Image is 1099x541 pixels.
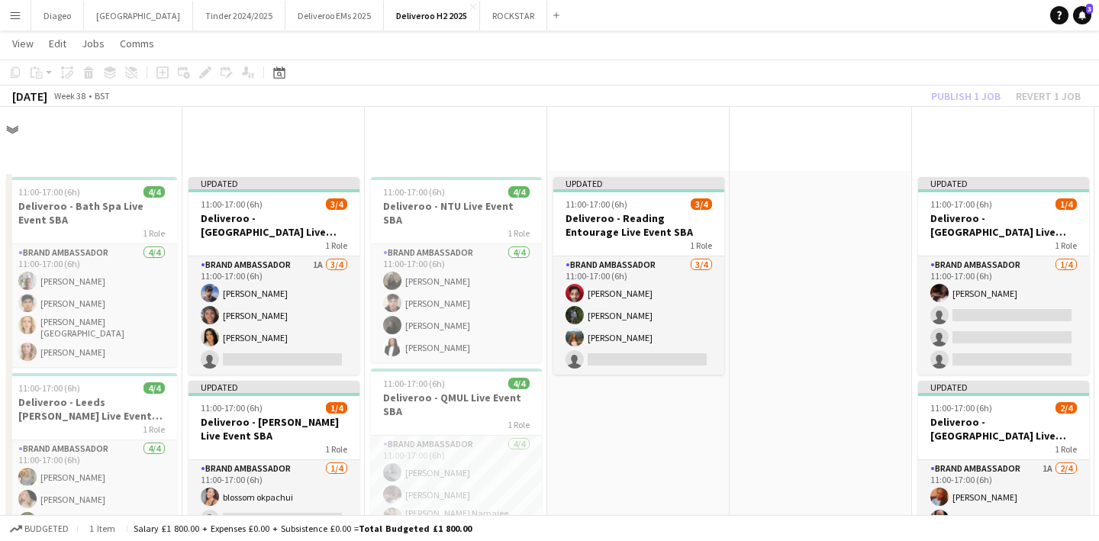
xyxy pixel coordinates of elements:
app-card-role: Brand Ambassador4/411:00-17:00 (6h)[PERSON_NAME][PERSON_NAME][PERSON_NAME][GEOGRAPHIC_DATA][PERSO... [6,244,177,367]
div: Updated [918,381,1089,393]
span: Jobs [82,37,105,50]
span: 1/4 [326,402,347,414]
a: Comms [114,34,160,53]
div: [DATE] [12,89,47,104]
app-job-card: 11:00-17:00 (6h)4/4Deliveroo - Bath Spa Live Event SBA1 RoleBrand Ambassador4/411:00-17:00 (6h)[P... [6,177,177,367]
button: ROCKSTAR [480,1,547,31]
div: Updated [918,177,1089,189]
span: 11:00-17:00 (6h) [201,198,263,210]
a: Jobs [76,34,111,53]
span: 4/4 [143,382,165,394]
span: 11:00-17:00 (6h) [18,382,80,394]
span: 1 Role [143,227,165,239]
h3: Deliveroo - [GEOGRAPHIC_DATA] Live Event SBA [189,211,359,239]
span: Edit [49,37,66,50]
a: Edit [43,34,73,53]
button: [GEOGRAPHIC_DATA] [84,1,193,31]
h3: Deliveroo - [GEOGRAPHIC_DATA] Live Event SBA [918,211,1089,239]
span: 11:00-17:00 (6h) [383,378,445,389]
h3: Deliveroo - Bath Spa Live Event SBA [6,199,177,227]
span: 1/4 [1055,198,1077,210]
span: 4/4 [508,378,530,389]
a: View [6,34,40,53]
span: 1 Role [508,227,530,239]
span: 1 Role [1055,240,1077,251]
app-job-card: Updated11:00-17:00 (6h)3/4Deliveroo - [GEOGRAPHIC_DATA] Live Event SBA1 RoleBrand Ambassador1A3/4... [189,177,359,375]
h3: Deliveroo - NTU Live Event SBA [371,199,542,227]
app-job-card: 11:00-17:00 (6h)4/4Deliveroo - NTU Live Event SBA1 RoleBrand Ambassador4/411:00-17:00 (6h)[PERSON... [371,177,542,362]
button: Budgeted [8,520,71,537]
div: BST [95,90,110,101]
h3: Deliveroo - Reading Entourage Live Event SBA [553,211,724,239]
app-card-role: Brand Ambassador4/411:00-17:00 (6h)[PERSON_NAME][PERSON_NAME][PERSON_NAME][PERSON_NAME] [371,244,542,362]
span: 11:00-17:00 (6h) [930,198,992,210]
h3: Deliveroo - [GEOGRAPHIC_DATA] Live Event SBA [918,415,1089,443]
span: 11:00-17:00 (6h) [566,198,627,210]
app-card-role: Brand Ambassador3/411:00-17:00 (6h)[PERSON_NAME][PERSON_NAME][PERSON_NAME] [553,256,724,375]
span: Budgeted [24,523,69,534]
span: 2/4 [1055,402,1077,414]
app-card-role: Brand Ambassador1/411:00-17:00 (6h)[PERSON_NAME] [918,256,1089,375]
span: Comms [120,37,154,50]
span: 11:00-17:00 (6h) [930,402,992,414]
span: View [12,37,34,50]
app-job-card: Updated11:00-17:00 (6h)3/4Deliveroo - Reading Entourage Live Event SBA1 RoleBrand Ambassador3/411... [553,177,724,375]
span: 1 Role [690,240,712,251]
button: Deliveroo H2 2025 [384,1,480,31]
h3: Deliveroo - [PERSON_NAME] Live Event SBA [189,415,359,443]
span: 11:00-17:00 (6h) [18,186,80,198]
span: 4/4 [143,186,165,198]
span: Week 38 [50,90,89,101]
app-card-role: Brand Ambassador1A3/411:00-17:00 (6h)[PERSON_NAME][PERSON_NAME][PERSON_NAME] [189,256,359,375]
h3: Deliveroo - QMUL Live Event SBA [371,391,542,418]
button: Deliveroo EMs 2025 [285,1,384,31]
span: 1 item [84,523,121,534]
span: 3/4 [691,198,712,210]
span: 3 [1086,4,1093,14]
button: Diageo [31,1,84,31]
div: Updated [189,177,359,189]
div: Updated [189,381,359,393]
div: Updated [553,177,724,189]
span: 4/4 [508,186,530,198]
span: 1 Role [325,240,347,251]
button: Tinder 2024/2025 [193,1,285,31]
span: 1 Role [143,423,165,435]
span: 1 Role [1055,443,1077,455]
div: Salary £1 800.00 + Expenses £0.00 + Subsistence £0.00 = [134,523,472,534]
span: Total Budgeted £1 800.00 [359,523,472,534]
app-job-card: Updated11:00-17:00 (6h)1/4Deliveroo - [GEOGRAPHIC_DATA] Live Event SBA1 RoleBrand Ambassador1/411... [918,177,1089,375]
span: 1 Role [508,419,530,430]
span: 3/4 [326,198,347,210]
a: 3 [1073,6,1091,24]
h3: Deliveroo - Leeds [PERSON_NAME] Live Event SBA [6,395,177,423]
span: 1 Role [325,443,347,455]
span: 11:00-17:00 (6h) [201,402,263,414]
span: 11:00-17:00 (6h) [383,186,445,198]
